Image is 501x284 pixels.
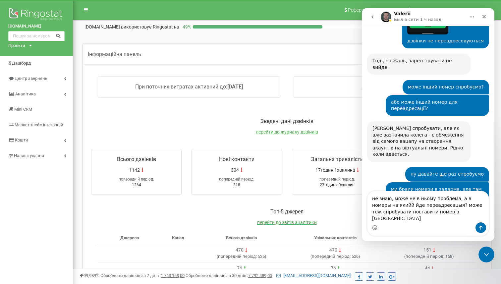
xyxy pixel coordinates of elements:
[8,43,25,49] div: Проєкти
[161,273,185,278] u: 1 743 163,00
[256,129,318,135] a: перейти до журналу дзвінків
[312,254,351,259] span: попередній період:
[248,273,272,278] u: 7 792 489,00
[412,7,464,13] span: Налаштування профілю
[186,273,272,278] span: Оброблено дзвінків за 30 днів :
[226,235,257,240] span: Всього дзвінків
[310,254,360,259] span: ( 526 )
[219,156,254,162] span: Нові контакти
[270,208,304,215] span: Toп-5 джерел
[8,23,65,29] a: [DOMAIN_NAME]
[314,235,357,240] span: Унікальних контактів
[15,138,28,142] span: Кошти
[179,24,193,30] p: 49 %
[257,220,317,225] a: перейти до звітів аналітики
[135,84,243,90] a: При поточних витратах активний до:[DATE]
[315,167,355,173] span: 17годин 1хвилина
[320,183,355,187] span: 23години 9хвилин
[362,84,381,90] span: Баланс:
[117,156,156,162] span: Всього дзвінків
[8,7,65,23] img: Ringostat logo
[218,254,257,259] span: попередній період:
[172,235,184,240] span: Канал
[80,273,99,278] span: 99,989%
[120,235,139,240] span: Джерело
[478,247,494,262] iframe: Intercom live chat
[348,7,397,13] span: Реферальна програма
[100,273,185,278] span: Оброблено дзвінків за 7 днів :
[231,167,239,173] span: 304
[135,84,227,90] span: При поточних витратах активний до:
[423,247,431,254] div: 151
[276,273,351,278] a: [EMAIL_ADDRESS][DOMAIN_NAME]
[119,177,154,182] span: попередній період:
[362,8,494,241] iframe: Intercom live chat
[217,254,266,259] span: ( 526 )
[12,61,31,66] span: Дашборд
[15,91,36,96] span: Аналiтика
[121,24,179,29] span: використовує Ringostat на
[331,265,336,272] div: 76
[15,122,63,127] span: Маркетплейс інтеграцій
[15,76,47,81] span: Центр звернень
[84,24,179,30] p: [DOMAIN_NAME]
[219,177,254,182] span: попередній період:
[404,254,454,259] span: ( 158 )
[311,156,363,162] span: Загальна тривалість
[329,247,337,254] div: 470
[98,262,162,281] td: google
[162,262,195,281] td: cpc
[14,153,44,158] span: Налаштування
[362,84,409,90] a: Баланс:114,18 USD
[14,107,32,112] span: Mini CRM
[237,265,242,272] div: 76
[319,177,355,182] span: попередній період:
[478,7,489,13] span: Вихід
[425,265,430,272] div: 44
[129,167,140,173] span: 1142
[260,118,313,124] span: Зведені дані дзвінків
[8,31,65,41] input: Пошук за номером
[233,183,240,187] span: 318
[132,183,141,187] span: 1264
[236,247,244,254] div: 470
[88,51,141,57] span: Інформаційна панель
[406,254,444,259] span: попередній період:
